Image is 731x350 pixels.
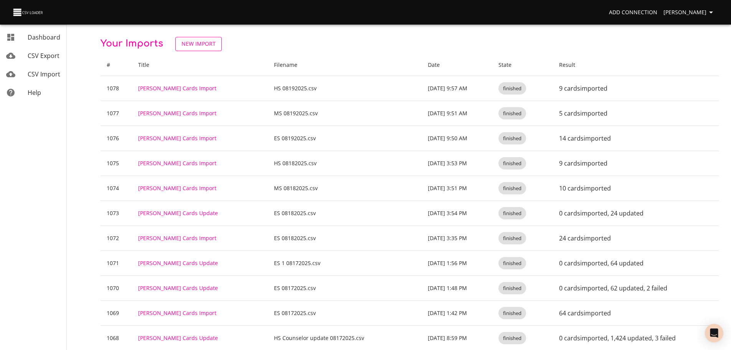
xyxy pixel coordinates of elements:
[606,5,660,20] a: Add Connection
[268,76,422,101] td: HS 08192025.csv
[422,275,492,300] td: [DATE] 1:48 PM
[422,54,492,76] th: Date
[559,284,713,293] p: 0 cards imported , 62 updated , 2 failed
[268,201,422,226] td: ES 08182025.csv
[28,70,60,78] span: CSV Import
[422,101,492,126] td: [DATE] 9:51 AM
[268,176,422,201] td: MS 08182025.csv
[101,275,132,300] td: 1070
[138,309,216,317] a: [PERSON_NAME] Cards Import
[498,160,526,167] span: finished
[138,284,218,292] a: [PERSON_NAME] Cards Update
[422,176,492,201] td: [DATE] 3:51 PM
[101,176,132,201] td: 1074
[498,185,526,192] span: finished
[498,310,526,317] span: finished
[559,333,713,343] p: 0 cards imported , 1,424 updated , 3 failed
[559,209,713,218] p: 0 cards imported , 24 updated
[422,300,492,325] td: [DATE] 1:42 PM
[609,8,657,17] span: Add Connection
[498,135,526,142] span: finished
[138,334,218,342] a: [PERSON_NAME] Cards Update
[268,275,422,300] td: ES 08172025.csv
[559,184,713,193] p: 10 cards imported
[422,151,492,176] td: [DATE] 3:53 PM
[705,324,723,342] div: Open Intercom Messenger
[268,54,422,76] th: Filename
[422,201,492,226] td: [DATE] 3:54 PM
[28,51,59,60] span: CSV Export
[268,101,422,126] td: MS 08192025.csv
[498,260,526,267] span: finished
[268,151,422,176] td: HS 08182025.csv
[101,38,163,49] span: Your Imports
[12,7,45,18] img: CSV Loader
[268,126,422,151] td: ES 08192025.csv
[132,54,268,76] th: Title
[660,5,719,20] button: [PERSON_NAME]
[268,226,422,250] td: ES 08182025.csv
[422,126,492,151] td: [DATE] 9:50 AM
[498,235,526,242] span: finished
[559,109,713,118] p: 5 cards imported
[101,54,132,76] th: #
[498,110,526,117] span: finished
[101,76,132,101] td: 1078
[498,210,526,217] span: finished
[663,8,716,17] span: [PERSON_NAME]
[559,309,713,318] p: 64 cards imported
[101,126,132,151] td: 1076
[553,54,719,76] th: Result
[138,159,216,167] a: [PERSON_NAME] Cards Import
[422,76,492,101] td: [DATE] 9:57 AM
[138,109,216,117] a: [PERSON_NAME] Cards Import
[182,39,216,49] span: New Import
[138,259,218,267] a: [PERSON_NAME] Cards Update
[28,33,60,41] span: Dashboard
[138,85,216,92] a: [PERSON_NAME] Cards Import
[101,250,132,275] td: 1071
[559,234,713,243] p: 24 cards imported
[559,159,713,168] p: 9 cards imported
[422,250,492,275] td: [DATE] 1:56 PM
[101,201,132,226] td: 1073
[422,226,492,250] td: [DATE] 3:35 PM
[138,134,216,142] a: [PERSON_NAME] Cards Import
[498,85,526,92] span: finished
[559,134,713,143] p: 14 cards imported
[498,335,526,342] span: finished
[498,285,526,292] span: finished
[492,54,553,76] th: State
[101,300,132,325] td: 1069
[101,101,132,126] td: 1077
[138,184,216,192] a: [PERSON_NAME] Cards Import
[268,250,422,275] td: ES 1 08172025.csv
[28,88,41,97] span: Help
[101,226,132,250] td: 1072
[101,151,132,176] td: 1075
[175,37,222,51] a: New Import
[268,300,422,325] td: ES 08172025.csv
[138,234,216,242] a: [PERSON_NAME] Cards Import
[559,259,713,268] p: 0 cards imported , 64 updated
[559,84,713,93] p: 9 cards imported
[138,209,218,217] a: [PERSON_NAME] Cards Update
